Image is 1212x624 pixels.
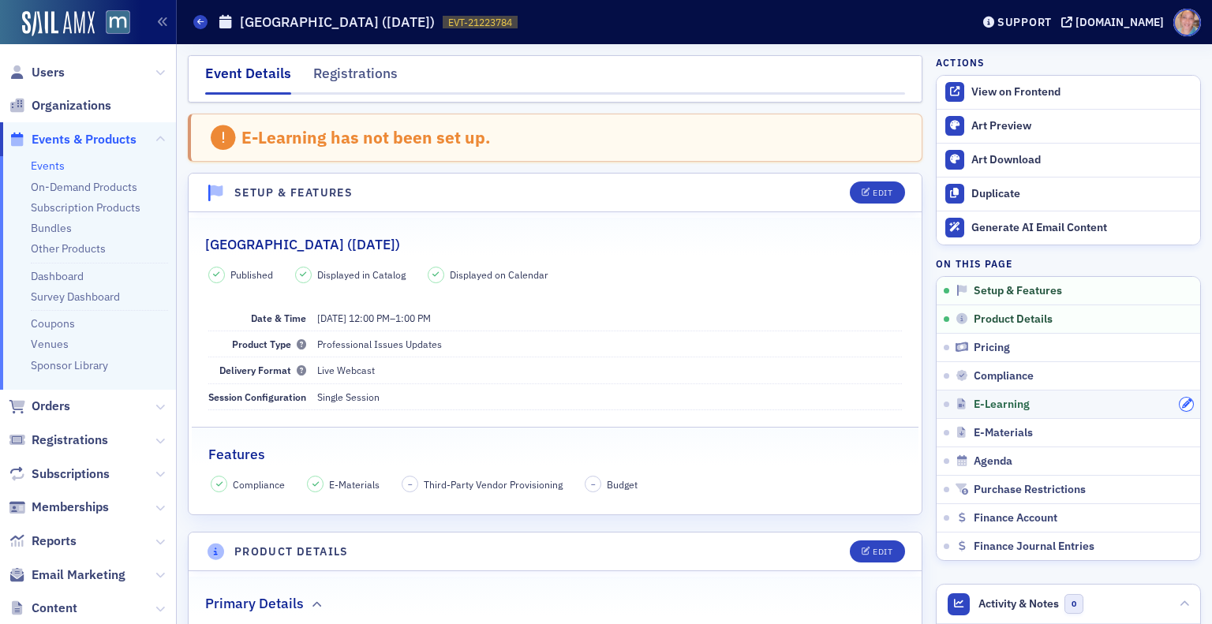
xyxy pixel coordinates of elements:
div: E-Learning has not been set up. [241,127,491,148]
img: SailAMX [22,11,95,36]
a: Content [9,600,77,617]
span: Finance Journal Entries [974,540,1094,554]
button: Edit [850,181,904,204]
a: Venues [31,337,69,351]
a: Events & Products [9,131,137,148]
span: E-Learning [974,398,1030,412]
a: Other Products [31,241,106,256]
a: Email Marketing [9,566,125,584]
span: Third-Party Vendor Provisioning [424,477,563,491]
span: Product Details [974,312,1053,327]
div: Support [997,15,1052,29]
span: Finance Account [974,511,1057,525]
span: Live Webcast [317,364,375,376]
a: On-Demand Products [31,180,137,194]
span: Product Type [232,338,306,350]
a: Users [9,64,65,81]
a: Events [31,159,65,173]
span: EVT-21223784 [448,16,512,29]
span: Delivery Format [219,364,306,376]
span: Compliance [974,369,1034,383]
h4: Setup & Features [234,185,353,201]
span: Compliance [233,477,285,491]
div: [DOMAIN_NAME] [1075,15,1164,29]
span: Date & Time [251,312,306,324]
span: Profile [1173,9,1201,36]
div: Art Download [971,153,1192,167]
button: Edit [850,540,904,562]
button: [DOMAIN_NAME] [1061,17,1169,28]
span: Displayed in Catalog [317,267,406,282]
h1: [GEOGRAPHIC_DATA] ([DATE]) [240,13,435,32]
a: Sponsor Library [31,358,108,372]
a: Organizations [9,97,111,114]
span: Email Marketing [32,566,125,584]
a: Registrations [9,432,108,449]
span: – [408,479,413,490]
div: Edit [873,189,892,197]
span: Professional Issues Updates [317,338,442,350]
a: Subscriptions [9,465,110,483]
span: Organizations [32,97,111,114]
a: Memberships [9,499,109,516]
time: 12:00 PM [349,312,390,324]
button: Duplicate [937,177,1200,211]
a: View Homepage [95,10,130,37]
span: Registrations [32,432,108,449]
time: 1:00 PM [395,312,431,324]
div: View on Frontend [971,85,1192,99]
a: Reports [9,532,77,550]
a: Bundles [31,221,72,235]
div: Art Preview [971,119,1192,133]
span: Content [32,600,77,617]
span: Agenda [974,454,1012,469]
span: Pricing [974,341,1010,355]
span: Published [230,267,273,282]
span: Users [32,64,65,81]
div: Duplicate [971,187,1192,201]
button: Generate AI Email Content [937,211,1200,245]
span: E-Materials [329,477,380,491]
span: E-Materials [974,426,1033,440]
h2: Primary Details [205,593,304,614]
a: Coupons [31,316,75,331]
span: Single Session [317,390,380,403]
div: Edit [873,547,892,556]
span: [DATE] [317,312,346,324]
span: – [317,312,431,324]
img: SailAMX [106,10,130,35]
a: Art Download [937,143,1200,177]
div: Registrations [313,63,398,92]
a: Survey Dashboard [31,290,120,304]
span: Reports [32,532,77,550]
a: Orders [9,398,70,415]
a: Art Preview [937,110,1200,143]
span: Activity & Notes [978,596,1059,612]
span: Events & Products [32,131,137,148]
span: Subscriptions [32,465,110,483]
h2: [GEOGRAPHIC_DATA] ([DATE]) [205,234,400,255]
span: 0 [1064,594,1084,614]
a: View on Frontend [937,76,1200,109]
div: Generate AI Email Content [971,221,1192,235]
span: Orders [32,398,70,415]
span: Displayed on Calendar [450,267,548,282]
h4: Product Details [234,544,349,560]
span: – [591,479,596,490]
a: Dashboard [31,269,84,283]
span: Memberships [32,499,109,516]
span: Purchase Restrictions [974,483,1086,497]
h4: On this page [936,256,1201,271]
span: Session Configuration [208,390,306,403]
h4: Actions [936,55,985,69]
h2: Features [208,444,265,465]
span: Budget [607,477,638,491]
span: Setup & Features [974,284,1062,298]
a: Subscription Products [31,200,140,215]
div: Event Details [205,63,291,95]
